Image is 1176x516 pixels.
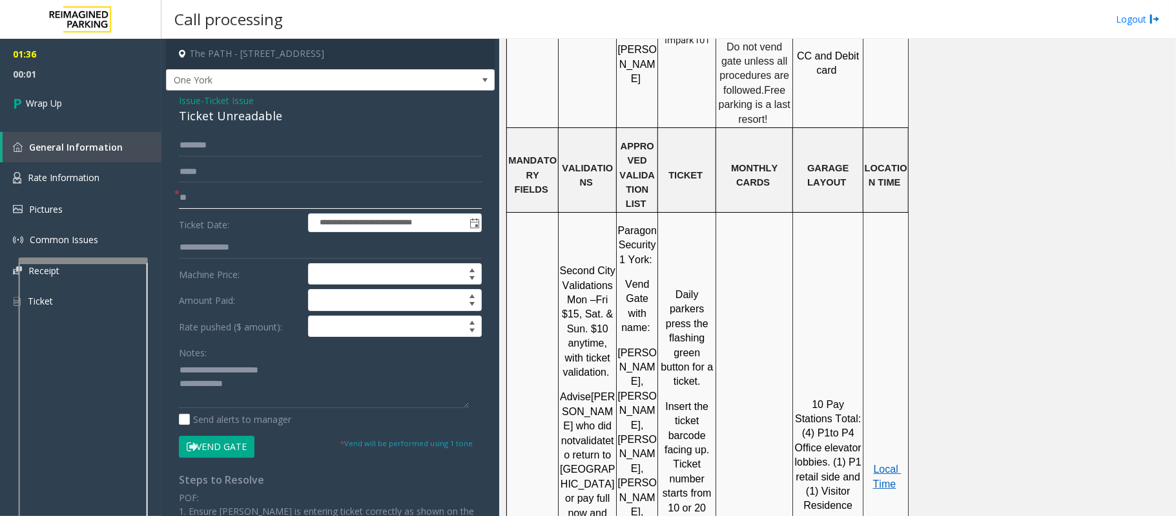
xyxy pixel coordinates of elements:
img: 'icon' [13,235,23,245]
span: GARAGE LAYOUT [807,163,851,188]
span: General Information [29,141,123,153]
span: Free parking is a last resort! [719,85,794,125]
span: One York [167,70,429,91]
span: Pictures [29,203,63,215]
span: . [761,85,764,96]
span: CC and Debit card [797,50,862,76]
span: Second City Validations Mon –Fri $15, Sat. & Sun. $10 anytime, with ticket validation. [560,265,619,378]
span: Daily parkers press the flashing green button for a ticket. [661,289,716,387]
span: Paragon Security 1 York: [618,225,660,265]
img: 'icon' [13,142,23,152]
h3: Call processing [168,3,289,35]
button: Vend Gate [179,436,254,458]
a: Local Time [873,464,902,489]
span: Decrease value [463,274,481,285]
span: Decrease value [463,300,481,310]
span: Common Issues [30,233,98,246]
label: Send alerts to manager [179,413,291,426]
span: LOCATION TIME [865,163,907,188]
span: Toggle popup [467,214,481,232]
span: Ticket Issue [204,94,254,107]
span: Rate Information [28,171,99,184]
label: Notes: [179,341,207,360]
span: APPROVED VALIDATION LIST [620,141,655,210]
div: Ticket Unreadable [179,107,482,125]
label: Amount Paid: [176,289,305,311]
span: Do not vend gate unless all procedures are followed [720,41,792,96]
span: Wrap Up [26,96,62,110]
label: Ticket Date: [176,213,305,233]
span: VALIDATIONS [562,163,613,188]
span: Issue [179,94,201,107]
span: Advise [560,391,591,402]
img: 'icon' [13,172,21,184]
span: Vend Gate with name: [621,279,652,333]
span: MANDATORY FIELDS [508,155,557,195]
small: Vend will be performed using 1 tone [340,438,473,448]
a: Logout [1116,12,1160,26]
span: validate [575,435,611,446]
img: logout [1150,12,1160,26]
span: Increase value [463,316,481,327]
span: Increase value [463,264,481,274]
label: Rate pushed ($ amount): [176,316,305,338]
img: 'icon' [13,296,21,307]
img: 'icon' [13,266,22,275]
a: General Information [3,132,161,162]
span: Increase value [463,290,481,300]
span: [PERSON_NAME] who did not [561,391,615,446]
span: Decrease value [463,327,481,337]
h4: The PATH - [STREET_ADDRESS] [166,39,495,69]
span: TICKET [668,170,703,180]
span: Local Time [873,464,902,489]
span: MONTHLY CARDS [731,163,781,188]
span: - [201,94,254,107]
h4: Steps to Resolve [179,474,482,486]
img: 'icon' [13,205,23,213]
span: Insert the ticket barcode facing up. Ticket number starts from 10 or 20 [663,401,714,513]
label: Machine Price: [176,263,305,285]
